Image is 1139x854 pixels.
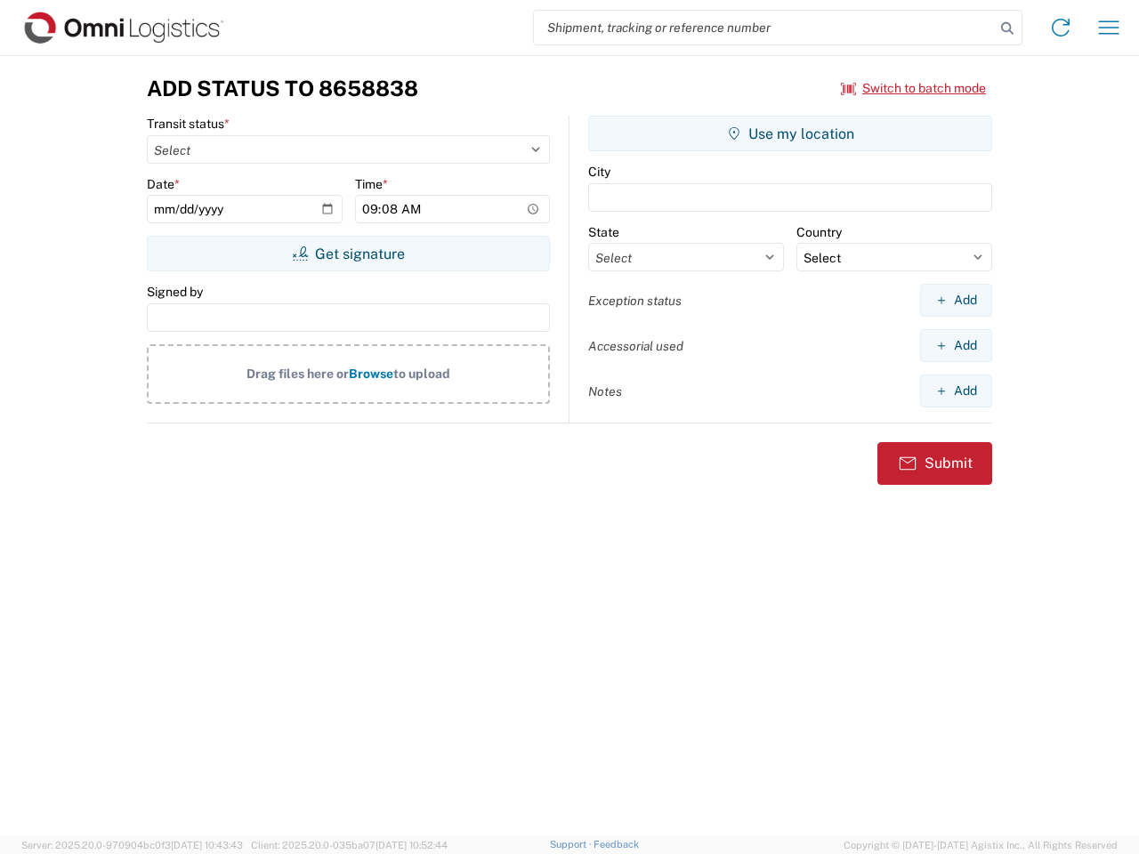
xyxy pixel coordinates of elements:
[534,11,995,44] input: Shipment, tracking or reference number
[171,840,243,850] span: [DATE] 10:43:43
[251,840,448,850] span: Client: 2025.20.0-035ba07
[147,76,418,101] h3: Add Status to 8658838
[841,74,986,103] button: Switch to batch mode
[796,224,842,240] label: Country
[588,164,610,180] label: City
[147,116,230,132] label: Transit status
[920,284,992,317] button: Add
[588,224,619,240] label: State
[844,837,1118,853] span: Copyright © [DATE]-[DATE] Agistix Inc., All Rights Reserved
[877,442,992,485] button: Submit
[349,367,393,381] span: Browse
[355,176,388,192] label: Time
[920,329,992,362] button: Add
[147,236,550,271] button: Get signature
[588,116,992,151] button: Use my location
[594,839,639,850] a: Feedback
[588,383,622,399] label: Notes
[588,293,682,309] label: Exception status
[376,840,448,850] span: [DATE] 10:52:44
[920,375,992,407] button: Add
[147,176,180,192] label: Date
[246,367,349,381] span: Drag files here or
[147,284,203,300] label: Signed by
[550,839,594,850] a: Support
[21,840,243,850] span: Server: 2025.20.0-970904bc0f3
[588,338,683,354] label: Accessorial used
[393,367,450,381] span: to upload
